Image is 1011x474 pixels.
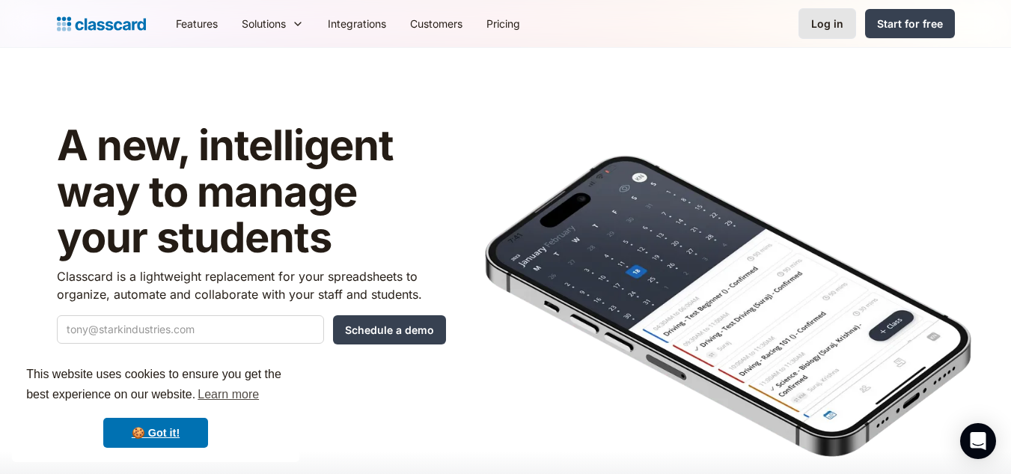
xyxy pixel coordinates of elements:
[865,9,955,38] a: Start for free
[960,423,996,459] div: Open Intercom Messenger
[57,267,446,303] p: Classcard is a lightweight replacement for your spreadsheets to organize, automate and collaborat...
[12,351,299,462] div: cookieconsent
[26,365,285,406] span: This website uses cookies to ensure you get the best experience on our website.
[798,8,856,39] a: Log in
[57,315,324,344] input: tony@starkindustries.com
[398,7,474,40] a: Customers
[103,418,208,448] a: dismiss cookie message
[164,7,230,40] a: Features
[811,16,843,31] div: Log in
[57,13,146,34] a: Logo
[57,123,446,261] h1: A new, intelligent way to manage your students
[316,7,398,40] a: Integrations
[333,315,446,344] input: Schedule a demo
[877,16,943,31] div: Start for free
[57,315,446,344] form: Quick Demo Form
[242,16,286,31] div: Solutions
[195,383,261,406] a: learn more about cookies
[474,7,532,40] a: Pricing
[230,7,316,40] div: Solutions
